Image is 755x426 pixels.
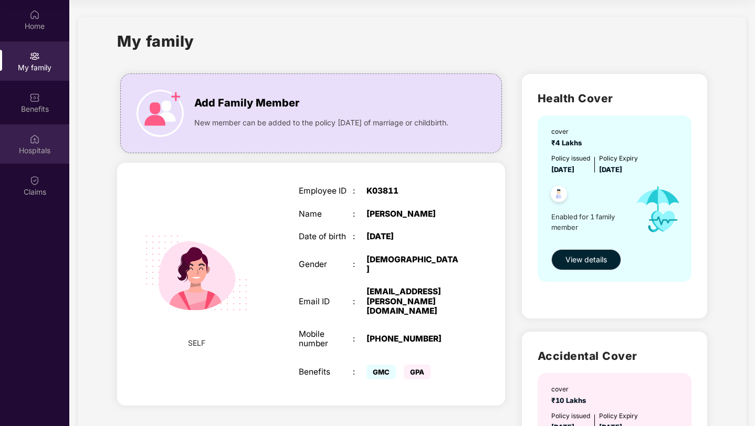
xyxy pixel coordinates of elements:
[366,209,461,219] div: [PERSON_NAME]
[29,51,40,61] img: svg+xml;base64,PHN2ZyB3aWR0aD0iMjAiIGhlaWdodD0iMjAiIHZpZXdCb3g9IjAgMCAyMCAyMCIgZmlsbD0ibm9uZSIgeG...
[117,29,194,53] h1: My family
[551,139,586,147] span: ₹4 Lakhs
[29,134,40,144] img: svg+xml;base64,PHN2ZyBpZD0iSG9zcGl0YWxzIiB4bWxucz0iaHR0cDovL3d3dy53My5vcmcvMjAwMC9zdmciIHdpZHRoPS...
[366,186,461,196] div: K03811
[299,232,353,241] div: Date of birth
[194,117,448,129] span: New member can be added to the policy [DATE] of marriage or childbirth.
[599,154,638,164] div: Policy Expiry
[366,255,461,274] div: [DEMOGRAPHIC_DATA]
[353,367,366,377] div: :
[353,297,366,306] div: :
[599,411,638,421] div: Policy Expiry
[551,411,590,421] div: Policy issued
[551,211,626,233] span: Enabled for 1 family member
[353,232,366,241] div: :
[29,92,40,103] img: svg+xml;base64,PHN2ZyBpZD0iQmVuZWZpdHMiIHhtbG5zPSJodHRwOi8vd3d3LnczLm9yZy8yMDAwL3N2ZyIgd2lkdGg9Ij...
[565,254,607,265] span: View details
[551,385,590,395] div: cover
[366,232,461,241] div: [DATE]
[353,186,366,196] div: :
[29,9,40,20] img: svg+xml;base64,PHN2ZyBpZD0iSG9tZSIgeG1sbnM9Imh0dHA6Ly93d3cudzMub3JnLzIwMDAvc3ZnIiB3aWR0aD0iMjAiIG...
[538,90,691,107] h2: Health Cover
[366,334,461,344] div: [PHONE_NUMBER]
[546,183,572,208] img: svg+xml;base64,PHN2ZyB4bWxucz0iaHR0cDovL3d3dy53My5vcmcvMjAwMC9zdmciIHdpZHRoPSI0OC45NDMiIGhlaWdodD...
[299,186,353,196] div: Employee ID
[299,209,353,219] div: Name
[366,287,461,316] div: [EMAIL_ADDRESS][PERSON_NAME][DOMAIN_NAME]
[551,249,621,270] button: View details
[299,297,353,306] div: Email ID
[132,209,261,338] img: svg+xml;base64,PHN2ZyB4bWxucz0iaHR0cDovL3d3dy53My5vcmcvMjAwMC9zdmciIHdpZHRoPSIyMjQiIGhlaWdodD0iMT...
[194,95,299,111] span: Add Family Member
[551,127,586,137] div: cover
[599,165,622,174] span: [DATE]
[29,175,40,186] img: svg+xml;base64,PHN2ZyBpZD0iQ2xhaW0iIHhtbG5zPSJodHRwOi8vd3d3LnczLm9yZy8yMDAwL3N2ZyIgd2lkdGg9IjIwIi...
[551,154,590,164] div: Policy issued
[353,209,366,219] div: :
[538,347,691,365] h2: Accidental Cover
[366,365,396,379] span: GMC
[626,175,690,244] img: icon
[299,260,353,269] div: Gender
[551,165,574,174] span: [DATE]
[353,260,366,269] div: :
[353,334,366,344] div: :
[137,90,184,137] img: icon
[551,396,590,404] span: ₹10 Lakhs
[188,337,205,349] span: SELF
[404,365,431,379] span: GPA
[299,367,353,377] div: Benefits
[299,329,353,349] div: Mobile number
